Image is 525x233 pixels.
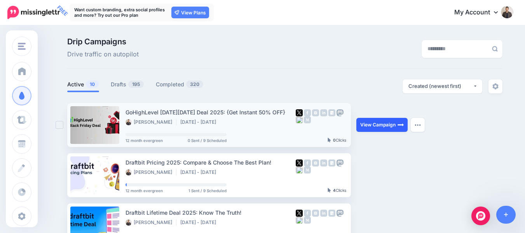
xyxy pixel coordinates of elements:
[296,109,303,116] img: twitter-square.png
[403,79,482,93] button: Created (newest first)
[188,189,227,193] span: 1 Sent / 9 Scheduled
[337,159,344,166] img: mastodon-grey-square.png
[74,7,167,18] p: Want custom branding, extra social profiles and more? Try out our Pro plan
[328,188,331,193] img: pointer-grey-darker.png
[54,3,70,19] span: FREE
[180,169,220,175] li: [DATE] - [DATE]
[304,210,311,217] img: facebook-grey-square.png
[156,80,204,89] a: Completed320
[304,217,311,224] img: medium-grey-square.png
[304,159,311,166] img: facebook-grey-square.png
[126,219,176,226] li: [PERSON_NAME]
[328,109,335,116] img: google_business-grey-square.png
[320,159,327,166] img: linkedin-grey-square.png
[328,138,331,142] img: pointer-grey-darker.png
[126,208,296,217] div: Draftbit Lifetime Deal 2025: Know The Truth!
[180,219,220,226] li: [DATE] - [DATE]
[296,210,303,217] img: twitter-square.png
[296,116,303,123] img: bluesky-grey-square.png
[111,80,144,89] a: Drafts195
[126,108,296,117] div: GoHighLevel [DATE][DATE] Deal 2025: {Get Instant 50% OFF}
[188,138,227,142] span: 0 Sent / 9 Scheduled
[126,189,163,193] span: 12 month evergreen
[328,159,335,166] img: google_business-grey-square.png
[333,188,336,193] b: 4
[337,210,344,217] img: mastodon-grey-square.png
[296,159,303,166] img: twitter-square.png
[312,210,319,217] img: instagram-grey-square.png
[328,138,346,143] div: Clicks
[296,217,303,224] img: bluesky-grey-square.png
[304,116,311,123] img: medium-grey-square.png
[7,4,60,21] a: FREE
[126,158,296,167] div: Draftbit Pricing 2025: Compare & Choose The Best Plan!
[180,119,220,125] li: [DATE] - [DATE]
[126,119,176,125] li: [PERSON_NAME]
[408,82,473,90] div: Created (newest first)
[67,49,139,60] span: Drive traffic on autopilot
[312,159,319,166] img: instagram-grey-square.png
[126,169,176,175] li: [PERSON_NAME]
[128,81,144,88] span: 195
[186,81,203,88] span: 320
[304,109,311,116] img: facebook-grey-square.png
[7,6,60,19] img: Missinglettr
[398,122,404,128] img: arrow-long-right-white.png
[356,118,408,132] a: View Campaign
[67,38,139,46] span: Drip Campaigns
[18,43,26,50] img: menu.png
[171,7,209,18] a: View Plans
[415,124,421,126] img: dots.png
[67,80,99,89] a: Active10
[328,188,346,193] div: Clicks
[337,109,344,116] img: mastodon-grey-square.png
[126,138,163,142] span: 12 month evergreen
[320,210,327,217] img: linkedin-grey-square.png
[320,109,327,116] img: linkedin-grey-square.png
[296,166,303,173] img: bluesky-grey-square.png
[447,3,513,22] a: My Account
[471,207,490,225] div: Open Intercom Messenger
[328,210,335,217] img: google_business-grey-square.png
[86,81,99,88] span: 10
[333,138,336,142] b: 0
[304,166,311,173] img: medium-grey-square.png
[492,83,499,89] img: settings-grey.png
[312,109,319,116] img: instagram-grey-square.png
[492,46,498,52] img: search-grey-6.png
